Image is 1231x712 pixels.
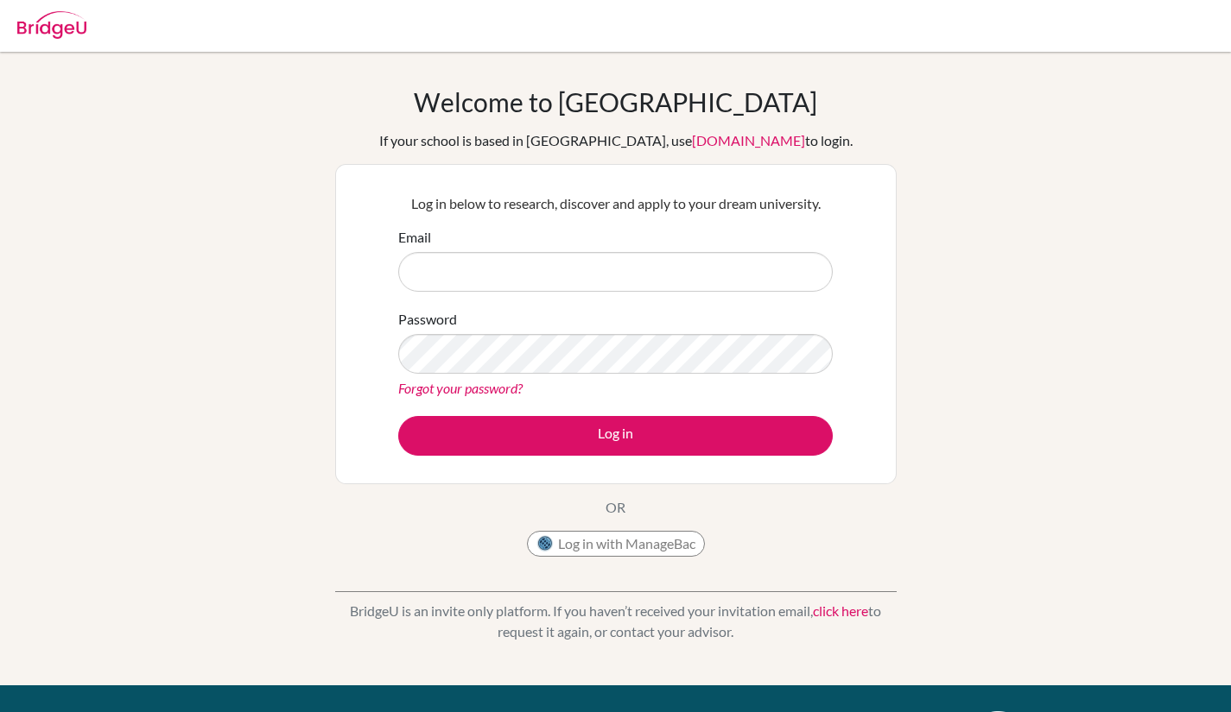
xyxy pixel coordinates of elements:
[813,602,868,619] a: click here
[335,601,897,642] p: BridgeU is an invite only platform. If you haven’t received your invitation email, to request it ...
[414,86,817,117] h1: Welcome to [GEOGRAPHIC_DATA]
[379,130,853,151] div: If your school is based in [GEOGRAPHIC_DATA], use to login.
[398,193,833,214] p: Log in below to research, discover and apply to your dream university.
[692,132,805,148] a: [DOMAIN_NAME]
[17,11,86,39] img: Bridge-U
[606,497,625,518] p: OR
[527,531,705,557] button: Log in with ManageBac
[398,380,523,396] a: Forgot your password?
[398,416,833,456] button: Log in
[398,309,457,330] label: Password
[398,227,431,248] label: Email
